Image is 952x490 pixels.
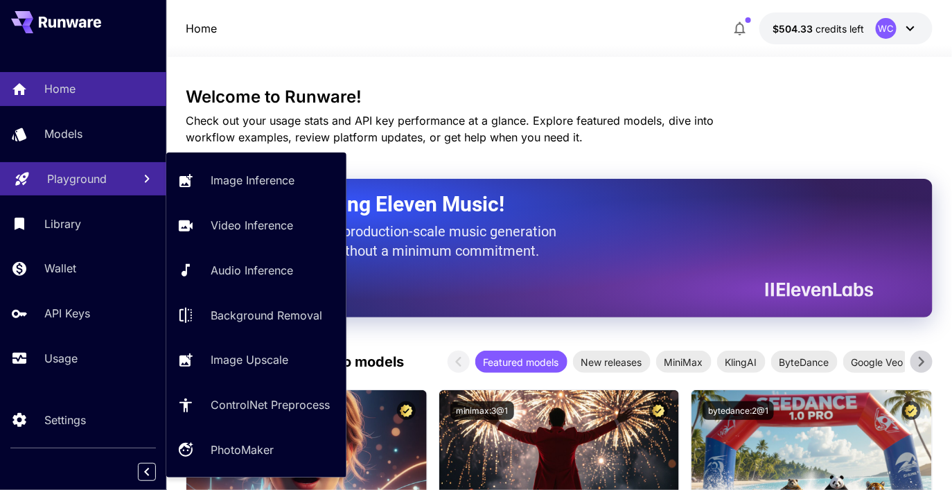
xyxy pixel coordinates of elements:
[649,401,668,420] button: Certified Model – Vetted for best performance and includes a commercial license.
[44,216,81,232] p: Library
[717,355,766,369] span: KlingAI
[211,307,322,324] p: Background Removal
[44,260,76,277] p: Wallet
[211,172,294,189] p: Image Inference
[475,355,567,369] span: Featured models
[148,460,166,484] div: Collapse sidebar
[773,21,865,36] div: $504.33205
[773,23,816,35] span: $504.33
[220,191,863,218] h2: Now Supporting Eleven Music!
[44,412,86,428] p: Settings
[166,164,346,198] a: Image Inference
[44,350,78,367] p: Usage
[902,401,921,420] button: Certified Model – Vetted for best performance and includes a commercial license.
[573,355,651,369] span: New releases
[44,125,82,142] p: Models
[656,355,712,369] span: MiniMax
[816,23,865,35] span: credits left
[166,298,346,332] a: Background Removal
[759,12,933,44] button: $504.33205
[186,114,714,144] span: Check out your usage stats and API key performance at a glance. Explore featured models, dive int...
[44,305,90,322] p: API Keys
[876,18,897,39] div: WC
[211,217,293,234] p: Video Inference
[166,209,346,243] a: Video Inference
[771,355,838,369] span: ByteDance
[166,388,346,422] a: ControlNet Preprocess
[186,87,932,107] h3: Welcome to Runware!
[47,170,107,187] p: Playground
[211,351,288,368] p: Image Upscale
[397,401,416,420] button: Certified Model – Vetted for best performance and includes a commercial license.
[703,401,774,420] button: bytedance:2@1
[211,262,293,279] p: Audio Inference
[166,343,346,377] a: Image Upscale
[186,20,217,37] p: Home
[166,254,346,288] a: Audio Inference
[450,401,514,420] button: minimax:3@1
[220,222,567,261] p: The only way to get production-scale music generation from Eleven Labs without a minimum commitment.
[843,355,912,369] span: Google Veo
[166,433,346,467] a: PhotoMaker
[44,80,76,97] p: Home
[138,463,156,481] button: Collapse sidebar
[211,441,274,458] p: PhotoMaker
[186,20,217,37] nav: breadcrumb
[211,396,330,413] p: ControlNet Preprocess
